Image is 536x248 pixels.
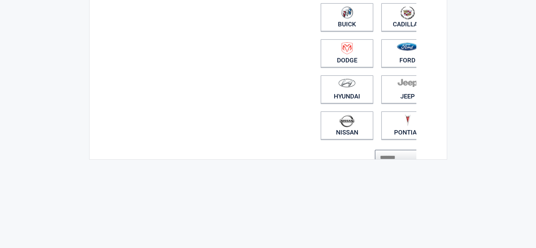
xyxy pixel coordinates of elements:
[338,78,356,87] img: hyundai
[381,75,434,103] a: Jeep
[341,6,353,19] img: buick
[339,114,355,127] img: nissan
[404,114,411,126] img: pontiac
[398,78,418,87] img: jeep
[321,75,373,103] a: Hyundai
[397,43,418,51] img: ford
[381,3,434,31] a: Cadillac
[381,39,434,67] a: Ford
[321,3,373,31] a: Buick
[400,6,415,19] img: cadillac
[342,42,353,55] img: dodge
[381,111,434,140] a: Pontiac
[321,39,373,67] a: Dodge
[321,111,373,140] a: Nissan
